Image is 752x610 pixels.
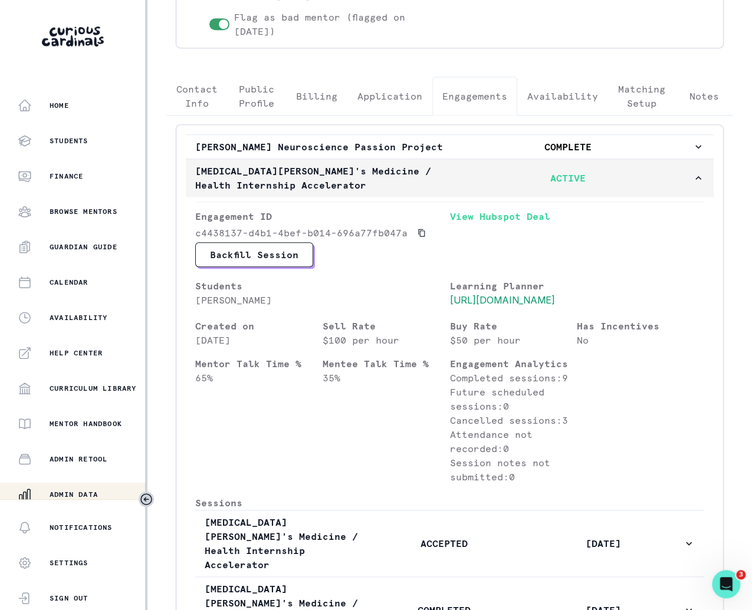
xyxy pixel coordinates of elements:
p: Notifications [50,523,113,532]
a: [URL][DOMAIN_NAME] [450,294,555,306]
p: Help Center [50,348,103,358]
p: [DATE] [524,536,683,550]
p: Calendar [50,278,88,287]
p: Home [50,101,69,110]
p: Application [357,89,422,103]
p: [PERSON_NAME] Neuroscience Passion Project [195,140,444,154]
p: Contact Info [176,82,218,110]
p: Has Incentives [577,319,704,333]
p: 35 % [323,371,450,385]
p: [PERSON_NAME] [195,293,450,307]
p: Billing [296,89,337,103]
p: [MEDICAL_DATA][PERSON_NAME]'s Medicine / Health Internship Accelerator [195,164,444,192]
p: Admin Retool [50,454,107,464]
p: Notes [689,89,719,103]
p: Curriculum Library [50,384,137,393]
p: Public Profile [238,82,276,110]
button: [PERSON_NAME] Neuroscience Passion ProjectCOMPLETE [186,135,714,159]
p: Attendance not recorded: 0 [450,427,577,456]
p: Students [50,136,88,146]
img: Curious Cardinals Logo [42,27,104,47]
p: $50 per hour [450,333,577,347]
p: Admin Data [50,490,98,499]
p: c4438137-d4b1-4bef-b014-696a77fb047a [195,226,408,240]
p: No [577,333,704,347]
p: ACTIVE [444,171,693,185]
iframe: Intercom live chat [712,570,740,598]
p: Students [195,279,450,293]
p: $100 per hour [323,333,450,347]
p: Engagement Analytics [450,357,577,371]
span: 3 [736,570,746,579]
p: [DATE] [195,333,323,347]
p: Sign Out [50,593,88,603]
p: Settings [50,558,88,568]
p: [MEDICAL_DATA][PERSON_NAME]'s Medicine / Health Internship Accelerator [205,515,364,572]
p: Sessions [195,496,704,510]
p: Learning Planner [450,279,705,293]
p: Guardian Guide [50,242,117,252]
p: Matching Setup [618,82,665,110]
p: Browse Mentors [50,207,117,216]
p: Availability [527,89,598,103]
p: Engagements [442,89,507,103]
p: Flag as bad mentor (flagged on [DATE]) [234,10,438,38]
p: Mentor Talk Time % [195,357,323,371]
p: COMPLETE [444,140,693,154]
p: ACCEPTED [364,536,523,550]
a: View Hubspot Deal [450,209,705,242]
p: Session notes not submitted: 0 [450,456,577,484]
button: [MEDICAL_DATA][PERSON_NAME]'s Medicine / Health Internship AcceleratorACTIVE [186,159,714,197]
button: [MEDICAL_DATA][PERSON_NAME]'s Medicine / Health Internship AcceleratorACCEPTED[DATE] [195,510,704,576]
p: Mentor Handbook [50,419,122,428]
p: Finance [50,172,83,181]
p: Sell Rate [323,319,450,333]
button: Toggle sidebar [139,492,154,507]
p: Mentee Talk Time % [323,357,450,371]
button: Copied to clipboard [412,223,431,242]
p: Availability [50,313,107,322]
p: 65 % [195,371,323,385]
p: Future scheduled sessions: 0 [450,385,577,413]
p: Created on [195,319,323,333]
p: Completed sessions: 9 [450,371,577,385]
p: Engagement ID [195,209,450,223]
p: Cancelled sessions: 3 [450,413,577,427]
button: Backfill Session [195,242,313,267]
p: Buy Rate [450,319,577,333]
